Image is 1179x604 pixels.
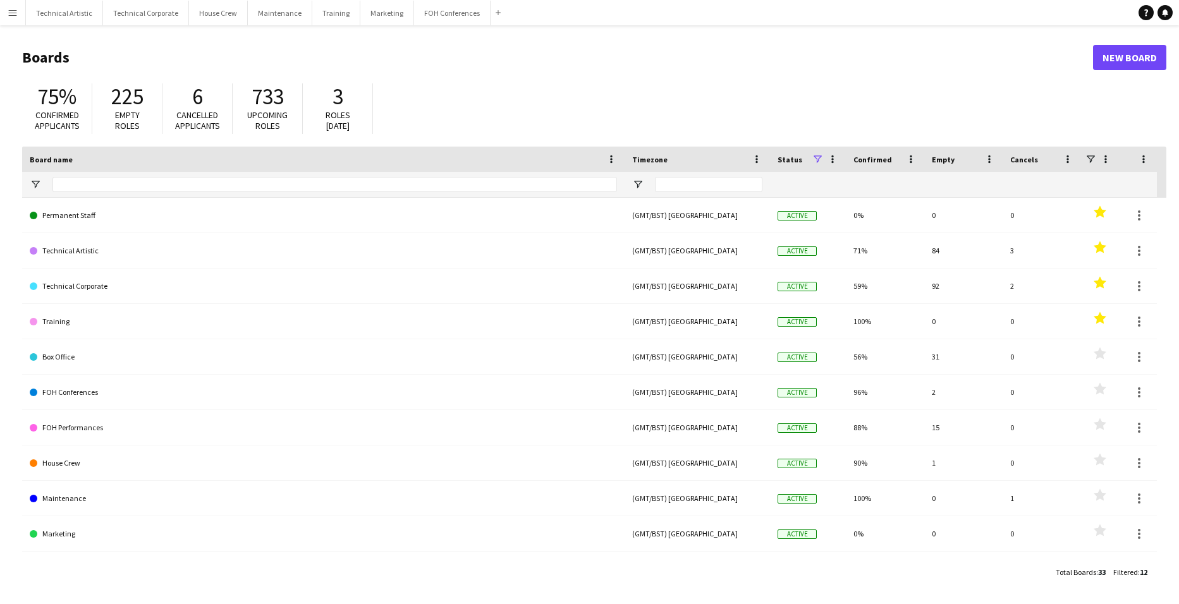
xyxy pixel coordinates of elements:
[924,269,1003,303] div: 92
[632,179,644,190] button: Open Filter Menu
[1003,410,1081,445] div: 0
[625,410,770,445] div: (GMT/BST) [GEOGRAPHIC_DATA]
[414,1,491,25] button: FOH Conferences
[625,233,770,268] div: (GMT/BST) [GEOGRAPHIC_DATA]
[1003,516,1081,551] div: 0
[312,1,360,25] button: Training
[1003,269,1081,303] div: 2
[632,155,668,164] span: Timezone
[30,516,617,552] a: Marketing
[1056,567,1096,577] span: Total Boards
[22,48,1093,67] h1: Boards
[30,233,617,269] a: Technical Artistic
[853,155,892,164] span: Confirmed
[924,339,1003,374] div: 31
[1113,560,1147,584] div: :
[846,445,924,480] div: 90%
[26,1,103,25] button: Technical Artistic
[924,304,1003,339] div: 0
[846,481,924,516] div: 100%
[30,445,617,481] a: House Crew
[778,282,817,291] span: Active
[655,177,762,192] input: Timezone Filter Input
[778,317,817,327] span: Active
[625,198,770,233] div: (GMT/BST) [GEOGRAPHIC_DATA]
[625,481,770,516] div: (GMT/BST) [GEOGRAPHIC_DATA]
[175,109,220,131] span: Cancelled applicants
[30,198,617,233] a: Permanent Staff
[30,375,617,410] a: FOH Conferences
[52,177,617,192] input: Board name Filter Input
[1140,567,1147,577] span: 12
[625,445,770,480] div: (GMT/BST) [GEOGRAPHIC_DATA]
[625,375,770,409] div: (GMT/BST) [GEOGRAPHIC_DATA]
[1003,198,1081,233] div: 0
[846,375,924,409] div: 96%
[30,410,617,445] a: FOH Performances
[778,529,817,539] span: Active
[625,304,770,339] div: (GMT/BST) [GEOGRAPHIC_DATA]
[924,410,1003,445] div: 15
[30,155,73,164] span: Board name
[846,516,924,551] div: 0%
[1003,445,1081,480] div: 0
[115,109,140,131] span: Empty roles
[924,375,1003,409] div: 2
[924,481,1003,516] div: 0
[1003,304,1081,339] div: 0
[30,481,617,516] a: Maintenance
[37,83,76,111] span: 75%
[924,233,1003,268] div: 84
[1056,560,1106,584] div: :
[924,516,1003,551] div: 0
[625,516,770,551] div: (GMT/BST) [GEOGRAPHIC_DATA]
[1113,567,1138,577] span: Filtered
[248,1,312,25] button: Maintenance
[778,155,802,164] span: Status
[778,388,817,397] span: Active
[932,155,955,164] span: Empty
[778,459,817,468] span: Active
[846,233,924,268] div: 71%
[1003,481,1081,516] div: 1
[326,109,350,131] span: Roles [DATE]
[111,83,144,111] span: 225
[1098,567,1106,577] span: 33
[778,353,817,362] span: Active
[30,269,617,304] a: Technical Corporate
[846,410,924,445] div: 88%
[1093,45,1166,70] a: New Board
[103,1,189,25] button: Technical Corporate
[778,423,817,433] span: Active
[778,494,817,504] span: Active
[778,246,817,256] span: Active
[1003,375,1081,409] div: 0
[192,83,203,111] span: 6
[247,109,288,131] span: Upcoming roles
[1010,155,1038,164] span: Cancels
[846,339,924,374] div: 56%
[360,1,414,25] button: Marketing
[30,339,617,375] a: Box Office
[846,304,924,339] div: 100%
[1003,233,1081,268] div: 3
[35,109,80,131] span: Confirmed applicants
[189,1,248,25] button: House Crew
[924,198,1003,233] div: 0
[333,83,343,111] span: 3
[625,339,770,374] div: (GMT/BST) [GEOGRAPHIC_DATA]
[625,269,770,303] div: (GMT/BST) [GEOGRAPHIC_DATA]
[846,269,924,303] div: 59%
[252,83,284,111] span: 733
[778,211,817,220] span: Active
[924,445,1003,480] div: 1
[30,179,41,190] button: Open Filter Menu
[846,198,924,233] div: 0%
[1003,339,1081,374] div: 0
[30,304,617,339] a: Training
